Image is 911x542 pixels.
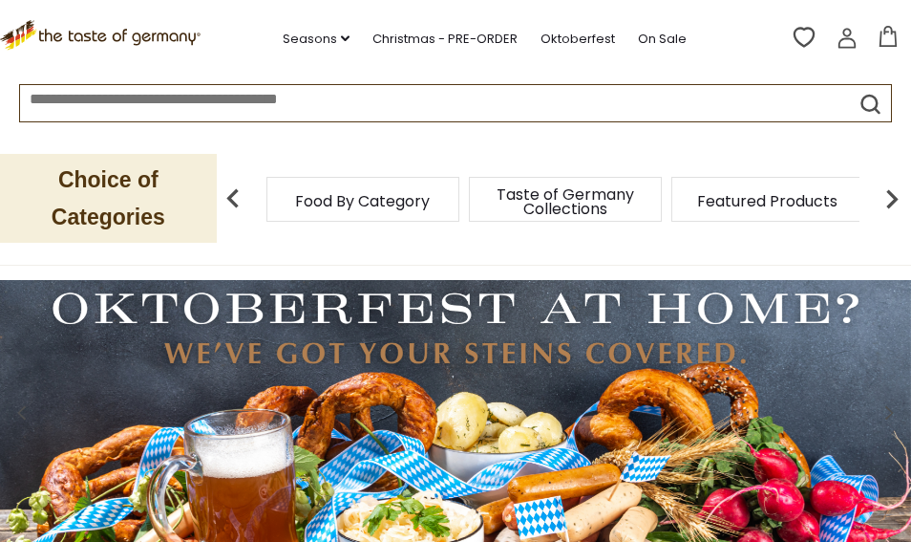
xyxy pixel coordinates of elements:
img: next arrow [873,180,911,218]
a: Christmas - PRE-ORDER [372,29,518,50]
a: Oktoberfest [540,29,615,50]
img: previous arrow [214,180,252,218]
a: Seasons [283,29,350,50]
a: Featured Products [697,194,837,208]
a: Taste of Germany Collections [489,187,642,216]
a: Food By Category [295,194,430,208]
a: On Sale [638,29,687,50]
